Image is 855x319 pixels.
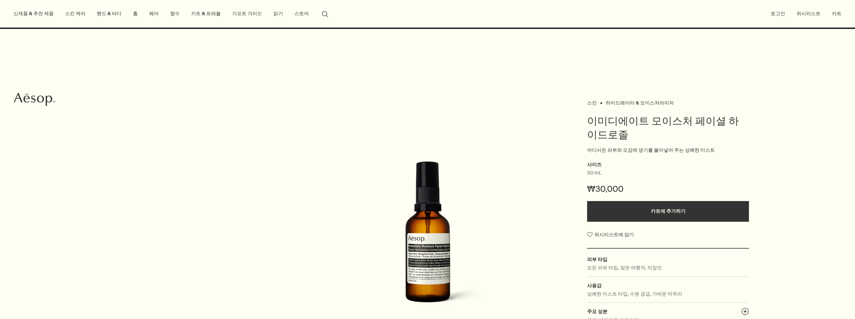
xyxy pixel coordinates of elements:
[231,9,263,18] a: 기프트 가이드
[587,161,749,169] h2: 사이즈
[132,9,139,18] a: 홈
[795,9,822,18] a: 위시리스트
[293,9,310,18] button: 스토어
[587,256,749,263] h2: 피부 타입
[12,91,57,110] a: Aesop
[587,308,607,315] span: 주요 성분
[606,100,674,103] a: 하이드레이터 & 모이스처라이저
[352,161,503,316] img: Immediate Moisture Facial Hydrosol in 50ml Amber bottle
[587,264,662,271] p: 모든 피부 타입, 잦은 여행자, 직장인
[64,9,87,18] a: 스킨 케어
[169,9,181,18] a: 향수
[741,308,749,317] button: 주요 성분
[831,9,843,18] button: 카트
[587,114,749,142] h1: 이미디에이트 모이스처 페이셜 하이드로졸
[587,201,749,222] button: 카트에 추가하기 - ₩30,000
[319,7,331,20] button: 검색창 열기
[95,9,123,18] a: 핸드 & 바디
[272,9,284,18] a: 읽기
[12,9,55,18] button: 신제품 & 추천 제품
[587,282,749,289] h2: 사용감
[190,9,222,18] a: 키트 & 트래블
[587,290,682,298] p: 상쾌한 미스트 타입, 수분 공급, 가벼운 마무리
[587,147,749,154] p: 어디서든 피부와 오감에 생기를 불어넣어 주는 상쾌한 미스트
[587,170,602,177] span: 50 mL
[587,229,634,241] button: 위시리스트에 담기
[587,183,624,195] span: ₩30,000
[769,9,786,18] button: 로그인
[148,9,160,18] a: 헤어
[587,100,597,103] a: 스킨
[14,92,55,106] svg: Aesop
